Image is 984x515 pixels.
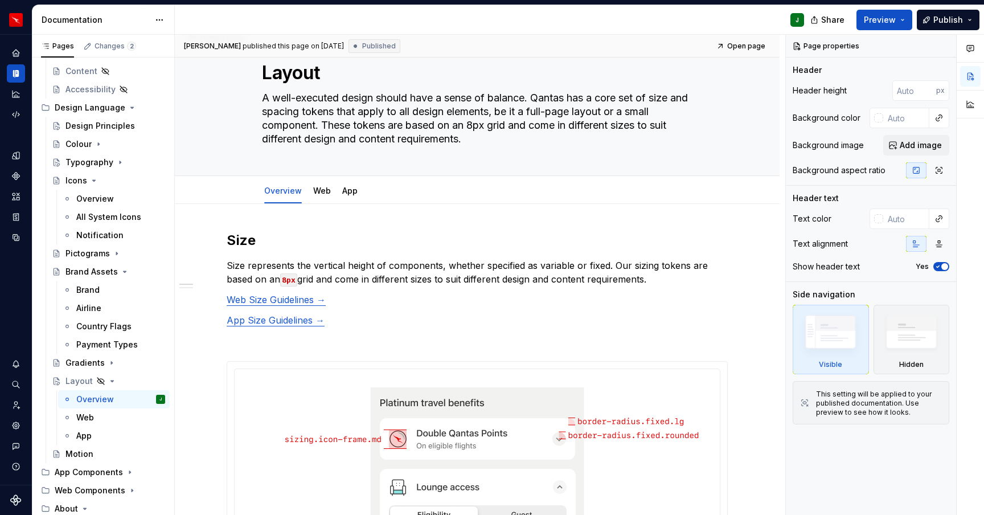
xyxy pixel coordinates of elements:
[76,412,94,423] div: Web
[76,284,100,296] div: Brand
[58,190,170,208] a: Overview
[47,263,170,281] a: Brand Assets
[58,390,170,408] a: OverviewJ
[58,408,170,427] a: Web
[47,80,170,99] a: Accessibility
[55,467,123,478] div: App Components
[793,289,855,300] div: Side navigation
[184,42,241,51] span: [PERSON_NAME]
[7,146,25,165] div: Design tokens
[793,64,822,76] div: Header
[36,463,170,481] div: App Components
[7,375,25,394] button: Search ⌘K
[227,259,728,286] p: Size represents the vertical height of components, whether specified as variable or fixed. Our si...
[793,238,848,250] div: Text alignment
[260,178,306,202] div: Overview
[7,85,25,103] a: Analytics
[65,248,110,259] div: Pictograms
[793,305,869,374] div: Visible
[7,187,25,206] a: Assets
[892,80,936,101] input: Auto
[65,84,116,95] div: Accessibility
[260,59,690,87] textarea: Layout
[7,396,25,414] div: Invite team
[58,427,170,445] a: App
[7,355,25,373] div: Notifications
[7,64,25,83] div: Documentation
[127,42,136,51] span: 2
[47,171,170,190] a: Icons
[58,208,170,226] a: All System Icons
[821,14,844,26] span: Share
[55,503,78,514] div: About
[76,193,114,205] div: Overview
[47,354,170,372] a: Gradients
[856,10,912,30] button: Preview
[7,167,25,185] a: Components
[805,10,852,30] button: Share
[7,416,25,435] div: Settings
[793,193,839,204] div: Header text
[793,165,885,176] div: Background aspect ratio
[47,62,170,80] a: Content
[58,317,170,336] a: Country Flags
[227,314,325,326] a: App Size Guidelines →
[47,372,170,390] a: Layout
[227,294,326,305] a: Web Size Guidelines →
[900,140,942,151] span: Add image
[874,305,950,374] div: Hidden
[76,430,92,442] div: App
[10,494,22,506] svg: Supernova Logo
[9,13,23,27] img: 6b187050-a3ed-48aa-8485-808e17fcee26.png
[76,211,141,223] div: All System Icons
[76,394,114,405] div: Overview
[55,485,125,496] div: Web Components
[916,262,929,271] label: Yes
[47,117,170,135] a: Design Principles
[7,208,25,226] a: Storybook stories
[816,390,942,417] div: This setting will be applied to your published documentation. Use preview to see how it looks.
[65,175,87,186] div: Icons
[793,140,864,151] div: Background image
[338,178,362,202] div: App
[65,66,97,77] div: Content
[342,186,358,195] a: App
[76,230,124,241] div: Notification
[796,15,799,24] div: J
[47,244,170,263] a: Pictograms
[65,157,113,168] div: Typography
[7,437,25,455] div: Contact support
[883,209,929,229] input: Auto
[65,357,105,369] div: Gradients
[362,42,396,51] span: Published
[7,105,25,124] a: Code automation
[793,112,860,124] div: Background color
[883,108,929,128] input: Auto
[55,102,125,113] div: Design Language
[819,360,842,369] div: Visible
[7,44,25,62] a: Home
[65,266,118,277] div: Brand Assets
[864,14,896,26] span: Preview
[47,445,170,463] a: Motion
[41,42,74,51] div: Pages
[936,86,945,95] p: px
[793,261,860,272] div: Show header text
[933,14,963,26] span: Publish
[7,228,25,247] a: Data sources
[65,120,135,132] div: Design Principles
[95,42,136,51] div: Changes
[65,375,93,387] div: Layout
[76,321,132,332] div: Country Flags
[713,38,770,54] a: Open page
[883,135,949,156] button: Add image
[65,448,93,460] div: Motion
[58,299,170,317] a: Airline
